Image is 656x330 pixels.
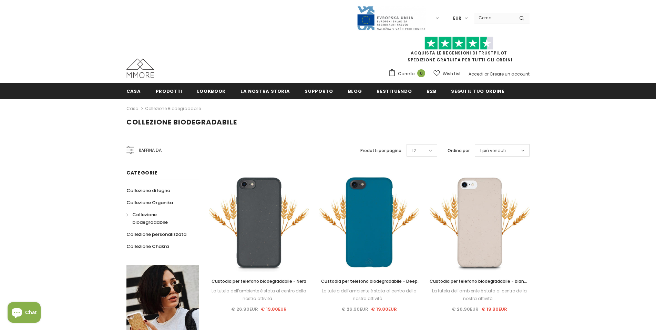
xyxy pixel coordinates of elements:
a: Casa [126,83,141,99]
span: EUR [453,15,461,22]
span: I più venduti [480,147,506,154]
span: Carrello [398,70,414,77]
a: Casa [126,104,139,113]
span: € 26.90EUR [231,306,258,312]
a: Prodotti [156,83,182,99]
span: € 19.80EUR [261,306,287,312]
span: € 19.80EUR [481,306,507,312]
span: Restituendo [377,88,412,94]
span: Wish List [443,70,461,77]
span: B2B [427,88,436,94]
a: Wish List [433,68,461,80]
span: SPEDIZIONE GRATUITA PER TUTTI GLI ORDINI [388,40,530,63]
a: supporto [305,83,333,99]
span: Segui il tuo ordine [451,88,504,94]
span: Casa [126,88,141,94]
span: La nostra storia [240,88,290,94]
span: Collezione personalizzata [126,231,186,238]
a: Javni Razpis [357,15,426,21]
span: € 26.90EUR [341,306,368,312]
a: Lookbook [197,83,226,99]
img: Fidati di Pilot Stars [424,37,493,50]
img: Casi MMORE [126,59,154,78]
a: Carrello 0 [388,69,429,79]
span: 12 [412,147,416,154]
span: € 19.80EUR [371,306,397,312]
span: 0 [417,69,425,77]
a: Acquista le recensioni di TrustPilot [411,50,507,56]
span: supporto [305,88,333,94]
span: Raffina da [139,147,162,154]
a: La nostra storia [240,83,290,99]
div: La tutela dell'ambiente è stata al centro della nostra attività... [430,287,530,302]
a: Collezione Organika [126,197,173,209]
a: Custodia per telefono biodegradabile - Nera [209,278,309,285]
span: Custodia per telefono biodegradabile - Deep Sea Blue [321,278,421,292]
a: Collezione di legno [126,184,170,197]
a: Restituendo [377,83,412,99]
span: Collezione biodegradabile [132,211,168,226]
a: Collezione biodegradabile [145,106,201,111]
span: Lookbook [197,88,226,94]
span: Collezione Chakra [126,243,169,250]
span: Prodotti [156,88,182,94]
img: Javni Razpis [357,6,426,31]
a: Blog [348,83,362,99]
span: Custodia per telefono biodegradabile - bianco naturale [430,278,529,292]
span: Collezione biodegradabile [126,117,237,127]
a: Custodia per telefono biodegradabile - bianco naturale [430,278,530,285]
span: Categorie [126,169,157,176]
div: La tutela dell'ambiente è stata al centro della nostra attività... [209,287,309,302]
a: B2B [427,83,436,99]
div: La tutela dell'ambiente è stata al centro della nostra attività... [319,287,419,302]
span: € 26.90EUR [452,306,479,312]
a: Collezione Chakra [126,240,169,252]
label: Ordina per [448,147,470,154]
label: Prodotti per pagina [360,147,401,154]
a: Segui il tuo ordine [451,83,504,99]
a: Custodia per telefono biodegradabile - Deep Sea Blue [319,278,419,285]
a: Collezione personalizzata [126,228,186,240]
a: Creare un account [490,71,530,77]
inbox-online-store-chat: Shopify online store chat [6,302,43,324]
a: Accedi [469,71,483,77]
span: or [484,71,489,77]
span: Custodia per telefono biodegradabile - Nera [212,278,306,284]
span: Collezione di legno [126,187,170,194]
span: Blog [348,88,362,94]
span: Collezione Organika [126,199,173,206]
input: Search Site [474,13,514,23]
a: Collezione biodegradabile [126,209,191,228]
